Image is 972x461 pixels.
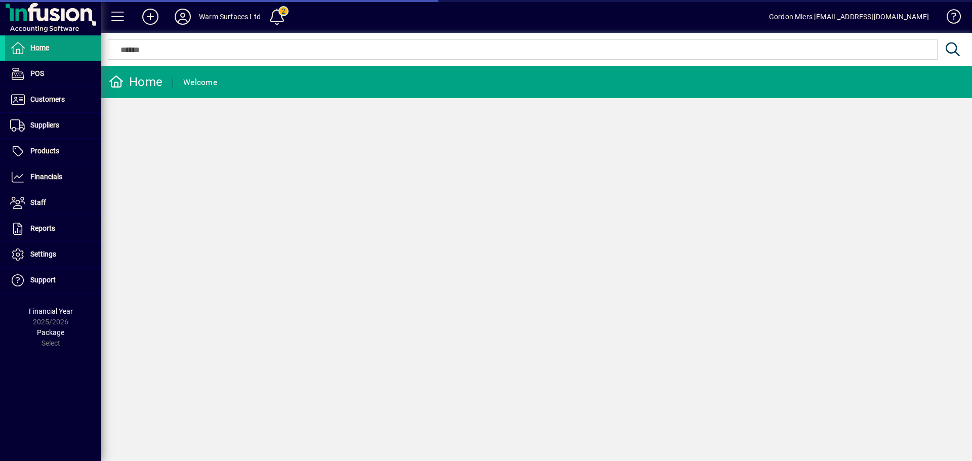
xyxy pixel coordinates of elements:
span: Products [30,147,59,155]
a: Customers [5,87,101,112]
span: Package [37,328,64,337]
div: Gordon Miers [EMAIL_ADDRESS][DOMAIN_NAME] [769,9,929,25]
div: Home [109,74,163,90]
a: Support [5,268,101,293]
span: Financial Year [29,307,73,315]
span: Home [30,44,49,52]
span: Support [30,276,56,284]
a: POS [5,61,101,87]
div: Welcome [183,74,217,91]
a: Products [5,139,101,164]
span: Customers [30,95,65,103]
span: Suppliers [30,121,59,129]
span: Financials [30,173,62,181]
span: POS [30,69,44,77]
a: Suppliers [5,113,101,138]
span: Reports [30,224,55,232]
span: Settings [30,250,56,258]
span: Staff [30,198,46,206]
a: Reports [5,216,101,241]
div: Warm Surfaces Ltd [199,9,261,25]
button: Profile [167,8,199,26]
a: Knowledge Base [939,2,959,35]
a: Staff [5,190,101,216]
a: Financials [5,164,101,190]
button: Add [134,8,167,26]
a: Settings [5,242,101,267]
